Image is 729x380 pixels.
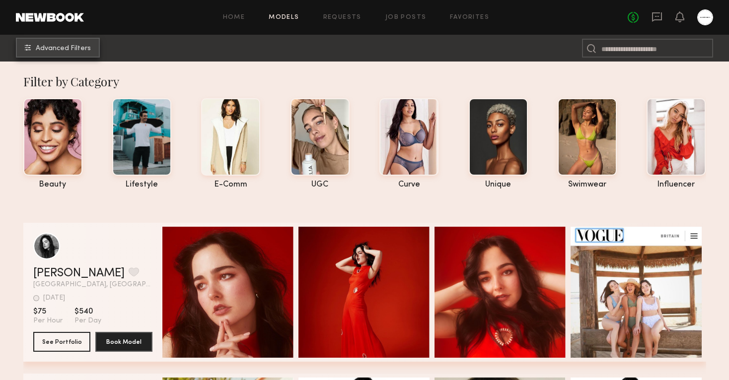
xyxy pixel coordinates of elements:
[74,307,101,317] span: $540
[323,14,362,21] a: Requests
[36,45,91,52] span: Advanced Filters
[74,317,101,325] span: Per Day
[201,181,260,189] div: e-comm
[269,14,299,21] a: Models
[379,181,438,189] div: curve
[558,181,617,189] div: swimwear
[112,181,171,189] div: lifestyle
[33,317,63,325] span: Per Hour
[385,14,427,21] a: Job Posts
[33,281,152,288] span: [GEOGRAPHIC_DATA], [GEOGRAPHIC_DATA]
[16,38,100,58] button: Advanced Filters
[33,267,125,279] a: [PERSON_NAME]
[95,332,152,352] button: Book Model
[291,181,350,189] div: UGC
[469,181,528,189] div: unique
[23,73,706,89] div: Filter by Category
[33,332,90,352] button: See Portfolio
[647,181,706,189] div: influencer
[33,307,63,317] span: $75
[43,295,65,302] div: [DATE]
[450,14,489,21] a: Favorites
[23,181,82,189] div: beauty
[223,14,245,21] a: Home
